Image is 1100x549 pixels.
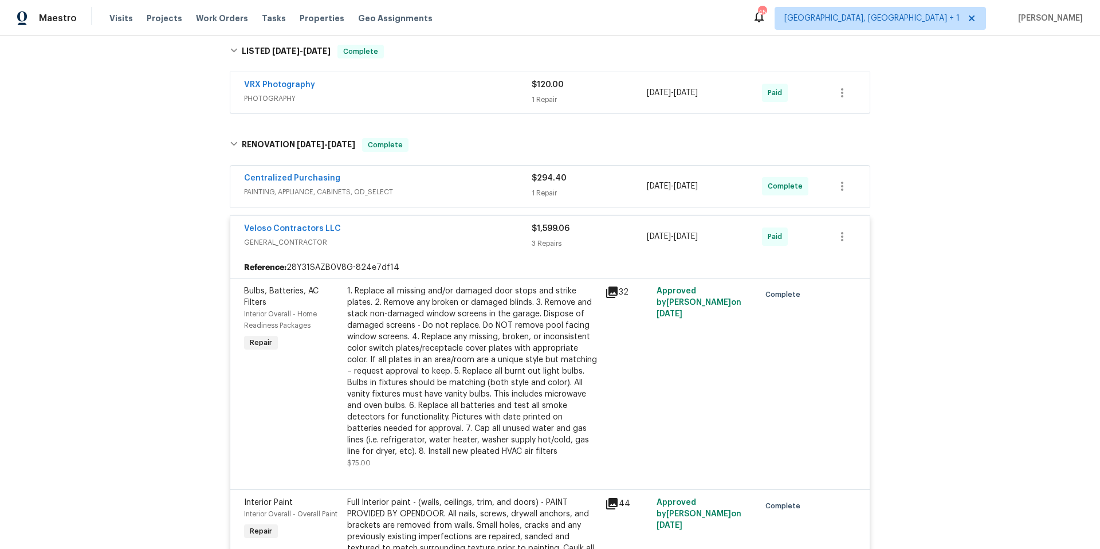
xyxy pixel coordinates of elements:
span: [DATE] [647,182,671,190]
span: Tasks [262,14,286,22]
div: 44 [605,497,650,511]
span: Repair [245,526,277,537]
div: 32 [605,285,650,299]
span: Approved by [PERSON_NAME] on [657,499,741,530]
span: Complete [339,46,383,57]
span: [DATE] [657,521,682,530]
div: LISTED [DATE]-[DATE]Complete [226,33,874,70]
span: [DATE] [647,89,671,97]
div: 1 Repair [532,187,647,199]
span: $75.00 [347,460,371,466]
span: Geo Assignments [358,13,433,24]
a: VRX Photography [244,81,315,89]
span: [DATE] [303,47,331,55]
span: Complete [363,139,407,151]
div: 1. Replace all missing and/or damaged door stops and strike plates. 2. Remove any broken or damag... [347,285,598,457]
span: Interior Paint [244,499,293,507]
h6: RENOVATION [242,138,355,152]
span: [DATE] [674,89,698,97]
span: - [647,87,698,99]
b: Reference: [244,262,286,273]
span: Repair [245,337,277,348]
span: [DATE] [647,233,671,241]
span: $120.00 [532,81,564,89]
span: Paid [768,231,787,242]
span: - [297,140,355,148]
div: 45 [758,7,766,18]
span: [GEOGRAPHIC_DATA], [GEOGRAPHIC_DATA] + 1 [784,13,960,24]
span: Interior Overall - Overall Paint [244,511,337,517]
span: [DATE] [657,310,682,318]
span: - [647,231,698,242]
span: Complete [768,181,807,192]
span: - [647,181,698,192]
span: [DATE] [674,182,698,190]
div: RENOVATION [DATE]-[DATE]Complete [226,127,874,163]
div: 28Y31SAZB0V8G-824e7df14 [230,257,870,278]
span: Complete [765,500,805,512]
span: Complete [765,289,805,300]
div: 1 Repair [532,94,647,105]
span: Properties [300,13,344,24]
a: Veloso Contractors LLC [244,225,341,233]
span: GENERAL_CONTRACTOR [244,237,532,248]
span: Bulbs, Batteries, AC Filters [244,287,319,307]
div: 3 Repairs [532,238,647,249]
span: [DATE] [272,47,300,55]
span: [DATE] [297,140,324,148]
span: Work Orders [196,13,248,24]
a: Centralized Purchasing [244,174,340,182]
h6: LISTED [242,45,331,58]
span: [DATE] [674,233,698,241]
span: Visits [109,13,133,24]
span: $1,599.06 [532,225,569,233]
span: $294.40 [532,174,567,182]
span: [DATE] [328,140,355,148]
span: PHOTOGRAPHY [244,93,532,104]
span: Projects [147,13,182,24]
span: Approved by [PERSON_NAME] on [657,287,741,318]
span: - [272,47,331,55]
span: [PERSON_NAME] [1013,13,1083,24]
span: PAINTING, APPLIANCE, CABINETS, OD_SELECT [244,186,532,198]
span: Maestro [39,13,77,24]
span: Interior Overall - Home Readiness Packages [244,311,317,329]
span: Paid [768,87,787,99]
